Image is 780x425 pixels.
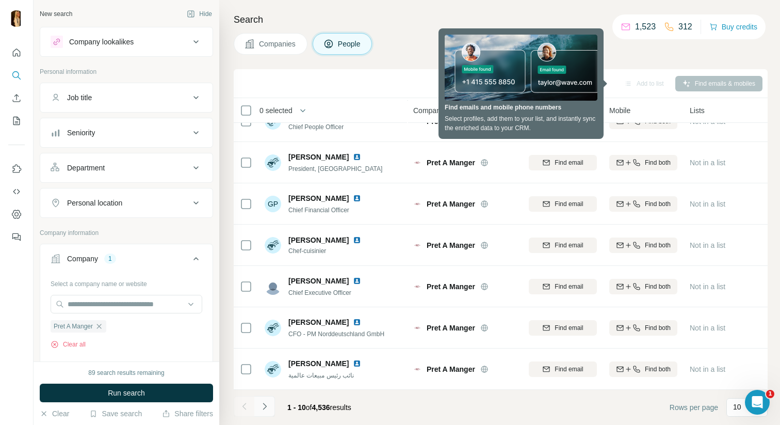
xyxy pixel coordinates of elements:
span: Pret A Manger [427,364,475,374]
span: Find both [645,365,671,374]
div: Personal location [67,198,122,208]
button: Find both [609,196,677,212]
span: [PERSON_NAME] [288,317,349,327]
span: Run search [108,388,145,398]
span: Find email [555,199,583,209]
button: Run search [40,384,213,402]
div: Select a company name or website [51,275,202,289]
span: Email [529,105,547,116]
span: نائب رئيس مبيعات عالمية [288,372,354,379]
img: LinkedIn logo [353,359,361,368]
button: Quick start [8,43,25,62]
span: CFO - PM Norddeutschland GmbH [288,330,384,338]
span: People [338,39,362,49]
span: President, [GEOGRAPHIC_DATA] [288,165,382,172]
button: Find email [529,320,597,336]
p: Company information [40,228,213,238]
button: Hide [180,6,219,22]
div: 89 search results remaining [88,368,164,377]
img: LinkedIn logo [353,318,361,326]
span: Not in a list [690,365,725,373]
button: Find both [609,361,677,377]
button: Company lookalikes [40,29,213,54]
img: Logo of Pret A Manger [413,282,421,291]
img: Avatar [265,278,281,295]
span: Chief Executive Officer [288,289,351,296]
span: Find email [555,323,583,333]
button: Feedback [8,228,25,246]
span: Company [413,105,444,116]
span: 1 [766,390,774,398]
button: Use Surfe API [8,182,25,201]
div: New search [40,9,72,19]
div: Job title [67,92,92,103]
span: [PERSON_NAME] [288,152,349,162]
span: Find both [645,158,671,167]
span: Pret A Manger [427,199,475,209]
button: Enrich CSV [8,89,25,107]
span: Find both [645,241,671,250]
p: 10 [733,402,741,412]
span: Chief Financial Officer [288,207,349,214]
h4: Search [234,12,768,27]
button: Find email [529,361,597,377]
span: [PERSON_NAME] [288,235,349,245]
div: Company [67,254,98,264]
img: LinkedIn logo [353,153,361,161]
button: Share filters [162,408,213,419]
img: Avatar [8,10,25,27]
img: LinkedIn logo [353,236,361,244]
button: Job title [40,85,213,110]
img: Logo of Pret A Manger [413,324,421,332]
button: Find both [609,320,677,336]
span: Find email [555,241,583,250]
button: Buy credits [709,20,757,34]
iframe: Intercom live chat [745,390,770,415]
span: Chief People Officer [288,122,365,132]
span: Find both [645,282,671,291]
span: Mobile [609,105,630,116]
img: Logo of Pret A Manger [413,241,421,249]
img: LinkedIn logo [353,277,361,285]
img: Avatar [265,154,281,171]
span: Find both [645,323,671,333]
button: Find email [529,155,597,170]
button: Find email [529,238,597,253]
button: My lists [8,112,25,130]
span: Chef-cuisinier [288,246,365,256]
span: Pret A Manger [427,240,475,250]
span: Not in a list [690,200,725,208]
span: Not in a list [690,117,725,125]
span: [PERSON_NAME] [288,358,349,369]
span: Find email [555,282,583,291]
img: LinkedIn logo [353,194,361,202]
img: Avatar [265,320,281,336]
span: 4,536 [312,403,330,412]
button: Company1 [40,246,213,275]
span: Pret A Manger [54,322,93,331]
span: Find email [555,365,583,374]
img: Logo of Pret A Manger [413,159,421,167]
p: 1,523 [635,21,656,33]
span: Pret A Manger [427,281,475,292]
span: of [306,403,312,412]
span: results [287,403,351,412]
span: Pret A Manger [427,323,475,333]
button: Save search [89,408,142,419]
button: Clear [40,408,69,419]
span: [PERSON_NAME] [288,276,349,286]
span: Not in a list [690,241,725,249]
button: Personal location [40,191,213,215]
img: Logo of Pret A Manger [413,200,421,208]
span: Pret A Manger [427,158,475,168]
div: Company lookalikes [69,37,134,47]
div: Seniority [67,128,95,138]
button: Find email [529,279,597,294]
div: GP [265,196,281,212]
span: Lists [690,105,705,116]
p: 312 [678,21,692,33]
button: Search [8,66,25,85]
button: Find email [529,196,597,212]
img: Avatar [265,237,281,254]
p: Personal information [40,67,213,76]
